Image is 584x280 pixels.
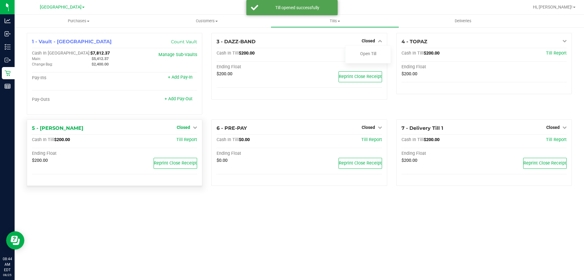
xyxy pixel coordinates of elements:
[154,158,197,169] button: Reprint Close Receipt
[401,71,417,76] span: $200.00
[424,51,440,56] span: $200.00
[32,158,48,163] span: $200.00
[32,51,90,56] span: Cash In [GEOGRAPHIC_DATA]:
[92,62,109,66] span: $2,400.00
[92,56,109,61] span: $5,412.37
[217,64,299,70] div: Ending Float
[401,64,484,70] div: Ending Float
[32,62,53,66] span: Change Bag:
[32,97,115,102] div: Pay-Outs
[271,18,398,24] span: Tills
[3,256,12,273] p: 08:44 AM EDT
[5,18,11,24] inline-svg: Analytics
[217,151,299,156] div: Ending Float
[90,51,110,56] span: $7,812.37
[217,39,255,44] span: 3 - DAZZ-BAND
[546,51,567,56] a: Till Report
[217,158,228,163] span: $0.00
[165,96,193,101] a: + Add Pay-Out
[176,137,197,142] a: Till Report
[401,158,417,163] span: $200.00
[5,83,11,89] inline-svg: Reports
[171,39,197,44] a: Count Vault
[546,137,567,142] a: Till Report
[143,15,271,27] a: Customers
[168,75,193,80] a: + Add Pay-In
[546,125,560,130] span: Closed
[239,51,255,56] span: $200.00
[339,71,382,82] button: Reprint Close Receipt
[5,31,11,37] inline-svg: Inbound
[523,158,567,169] button: Reprint Close Receipt
[533,5,572,9] span: Hi, [PERSON_NAME]!
[523,161,566,166] span: Reprint Close Receipt
[15,15,143,27] a: Purchases
[339,74,382,79] span: Reprint Close Receipt
[401,39,427,44] span: 4 - TOPAZ
[32,151,115,156] div: Ending Float
[271,15,399,27] a: Tills
[154,161,197,166] span: Reprint Close Receipt
[143,18,270,24] span: Customers
[217,51,239,56] span: Cash In Till
[32,75,115,81] div: Pay-Ins
[362,125,375,130] span: Closed
[158,52,197,57] a: Manage Sub-Vaults
[399,15,527,27] a: Deliveries
[54,137,70,142] span: $200.00
[339,158,382,169] button: Reprint Close Receipt
[32,57,41,61] span: Main:
[15,18,143,24] span: Purchases
[3,273,12,277] p: 08/25
[239,137,250,142] span: $0.00
[262,5,333,11] div: Till opened successfully
[339,161,382,166] span: Reprint Close Receipt
[361,137,382,142] a: Till Report
[217,125,247,131] span: 6 - PRE-PAY
[401,137,424,142] span: Cash In Till
[40,5,82,10] span: [GEOGRAPHIC_DATA]
[177,125,190,130] span: Closed
[5,57,11,63] inline-svg: Outbound
[401,51,424,56] span: Cash In Till
[32,137,54,142] span: Cash In Till
[424,137,440,142] span: $200.00
[5,70,11,76] inline-svg: Retail
[32,39,112,44] span: 1 - Vault - [GEOGRAPHIC_DATA]
[217,71,232,76] span: $200.00
[217,137,239,142] span: Cash In Till
[447,18,480,24] span: Deliveries
[401,151,484,156] div: Ending Float
[5,44,11,50] inline-svg: Inventory
[401,125,443,131] span: 7 - Delivery Till 1
[6,231,24,250] iframe: Resource center
[360,51,376,56] a: Open Till
[32,125,83,131] span: 5 - [PERSON_NAME]
[362,38,375,43] span: Closed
